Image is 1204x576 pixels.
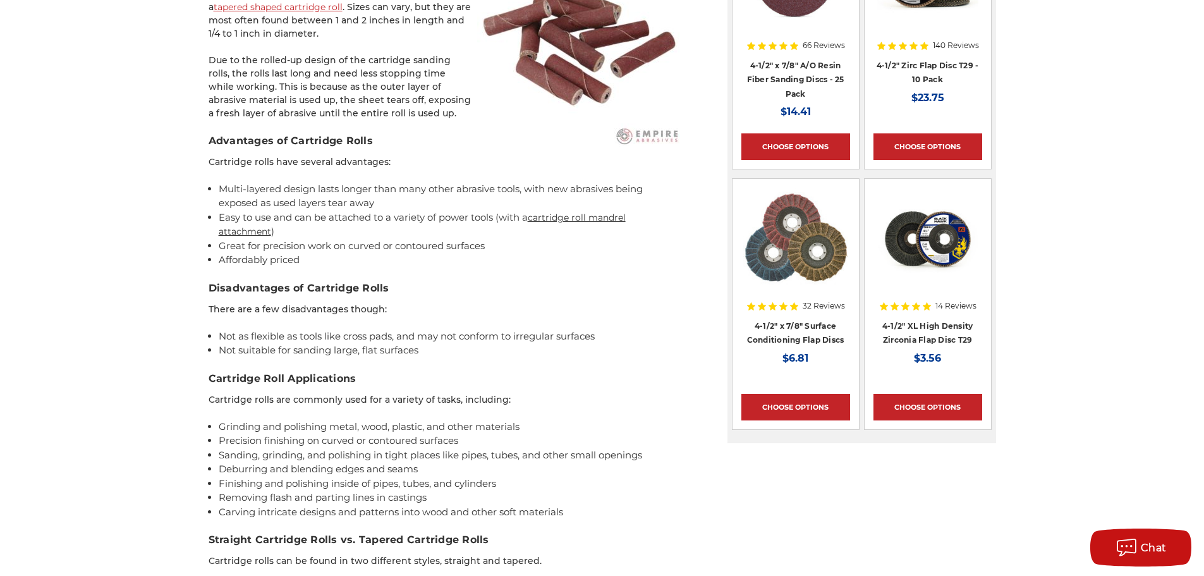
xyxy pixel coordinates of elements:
span: 66 Reviews [803,42,845,49]
a: 4-1/2" x 7/8" Surface Conditioning Flap Discs [747,321,844,345]
a: Scotch brite flap discs [741,188,850,297]
a: Choose Options [873,394,982,420]
p: Cartridge rolls have several advantages: [209,156,683,169]
li: Deburring and blending edges and seams [219,462,683,477]
span: 32 Reviews [803,302,845,310]
span: Chat [1141,542,1167,554]
span: $6.81 [782,352,808,364]
li: Easy to use and can be attached to a variety of power tools (with a ) [219,211,683,239]
span: $23.75 [911,92,944,104]
a: 4-1/2" XL High Density Zirconia Flap Disc T29 [873,188,982,297]
span: 14 Reviews [935,302,976,310]
li: Great for precision work on curved or contoured surfaces [219,239,683,254]
span: $3.56 [914,352,941,364]
p: There are a few disadvantages though: [209,303,683,316]
li: Not as flexible as tools like cross pads, and may not conform to irregular surfaces [219,329,683,344]
li: Grinding and polishing metal, wood, plastic, and other materials [219,420,683,434]
p: Cartridge rolls are commonly used for a variety of tasks, including: [209,393,683,407]
img: 4-1/2" XL High Density Zirconia Flap Disc T29 [877,188,978,289]
p: Cartridge rolls can be found in two different styles, straight and tapered. [209,555,683,568]
li: Not suitable for sanding large, flat surfaces [219,343,683,358]
a: 4-1/2" XL High Density Zirconia Flap Disc T29 [882,321,973,345]
a: Choose Options [873,133,982,160]
a: 4-1/2" x 7/8" A/O Resin Fiber Sanding Discs - 25 Pack [747,61,844,99]
li: Removing flash and parting lines in castings [219,491,683,505]
a: 4-1/2" Zirc Flap Disc T29 - 10 Pack [877,61,979,85]
h3: Disadvantages of Cartridge Rolls [209,281,683,296]
a: Choose Options [741,133,850,160]
li: Multi-layered design lasts longer than many other abrasive tools, with new abrasives being expose... [219,182,683,211]
li: Carving intricate designs and patterns into wood and other soft materials [219,505,683,520]
h3: Advantages of Cartridge Rolls [209,133,683,149]
h3: Cartridge Roll Applications [209,371,683,386]
h3: Straight Cartridge Rolls vs. Tapered Cartridge Rolls [209,532,683,548]
li: Affordably priced [219,253,683,267]
a: Choose Options [741,394,850,420]
li: Finishing and polishing inside of pipes, tubes, and cylinders [219,477,683,491]
li: Precision finishing on curved or contoured surfaces [219,434,683,448]
a: tapered shaped cartridge roll [214,1,343,13]
p: Due to the rolled-up design of the cartridge sanding rolls, the rolls last long and need less sto... [209,54,683,120]
span: $14.41 [781,106,811,118]
span: 140 Reviews [933,42,979,49]
li: Sanding, grinding, and polishing in tight places like pipes, tubes, and other small openings [219,448,683,463]
button: Chat [1090,529,1191,567]
img: Scotch brite flap discs [743,188,847,289]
